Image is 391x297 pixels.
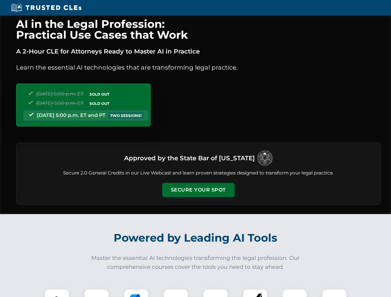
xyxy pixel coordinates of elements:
img: Trusted CLEs [9,3,83,12]
h3: Approved by the State Bar of [US_STATE] [124,153,255,164]
span: SOLD OUT [87,91,111,97]
h1: AI in the Legal Profession: Practical Use Cases that Work [16,19,381,40]
span: [DATE] 5:00 p.m. ET [36,100,84,106]
h2: Powered by Leading AI Tools [24,227,367,249]
p: Secure 2.0 General Credits in our Live Webcast and learn proven strategies designed to transform ... [24,170,373,177]
p: Learn the essential AI technologies that are transforming legal practice. [16,62,381,72]
span: SOLD OUT [87,100,111,107]
span: [DATE] 5:00 p.m. ET [36,91,84,97]
p: A 2-Hour CLE for Attorneys Ready to Master AI in Practice [16,46,381,56]
img: Logo [257,150,273,166]
button: Secure Your Spot [162,183,235,197]
p: Master the essential AI technologies transforming the legal profession. Our comprehensive courses... [87,254,304,272]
